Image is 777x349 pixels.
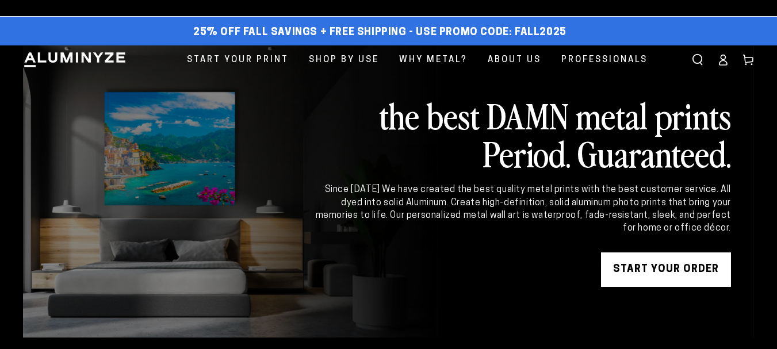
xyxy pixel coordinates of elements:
[313,183,731,235] div: Since [DATE] We have created the best quality metal prints with the best customer service. All dy...
[488,52,541,68] span: About Us
[601,252,731,287] a: START YOUR Order
[187,52,289,68] span: Start Your Print
[479,45,550,75] a: About Us
[553,45,656,75] a: Professionals
[685,47,710,72] summary: Search our site
[391,45,476,75] a: Why Metal?
[313,96,731,172] h2: the best DAMN metal prints Period. Guaranteed.
[300,45,388,75] a: Shop By Use
[561,52,648,68] span: Professionals
[193,26,567,39] span: 25% off FALL Savings + Free Shipping - Use Promo Code: FALL2025
[309,52,379,68] span: Shop By Use
[399,52,468,68] span: Why Metal?
[23,51,127,68] img: Aluminyze
[178,45,297,75] a: Start Your Print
